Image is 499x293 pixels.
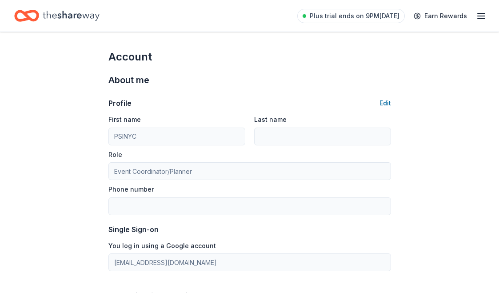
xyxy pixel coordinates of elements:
[108,241,216,250] label: You log in using a Google account
[108,115,141,124] label: First name
[379,98,391,108] button: Edit
[108,98,132,108] div: Profile
[310,11,399,21] span: Plus trial ends on 9PM[DATE]
[108,50,391,64] div: Account
[408,8,472,24] a: Earn Rewards
[108,185,154,194] label: Phone number
[108,150,122,159] label: Role
[297,9,405,23] a: Plus trial ends on 9PM[DATE]
[108,224,391,235] div: Single Sign-on
[14,5,100,26] a: Home
[254,115,287,124] label: Last name
[108,73,391,87] div: About me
